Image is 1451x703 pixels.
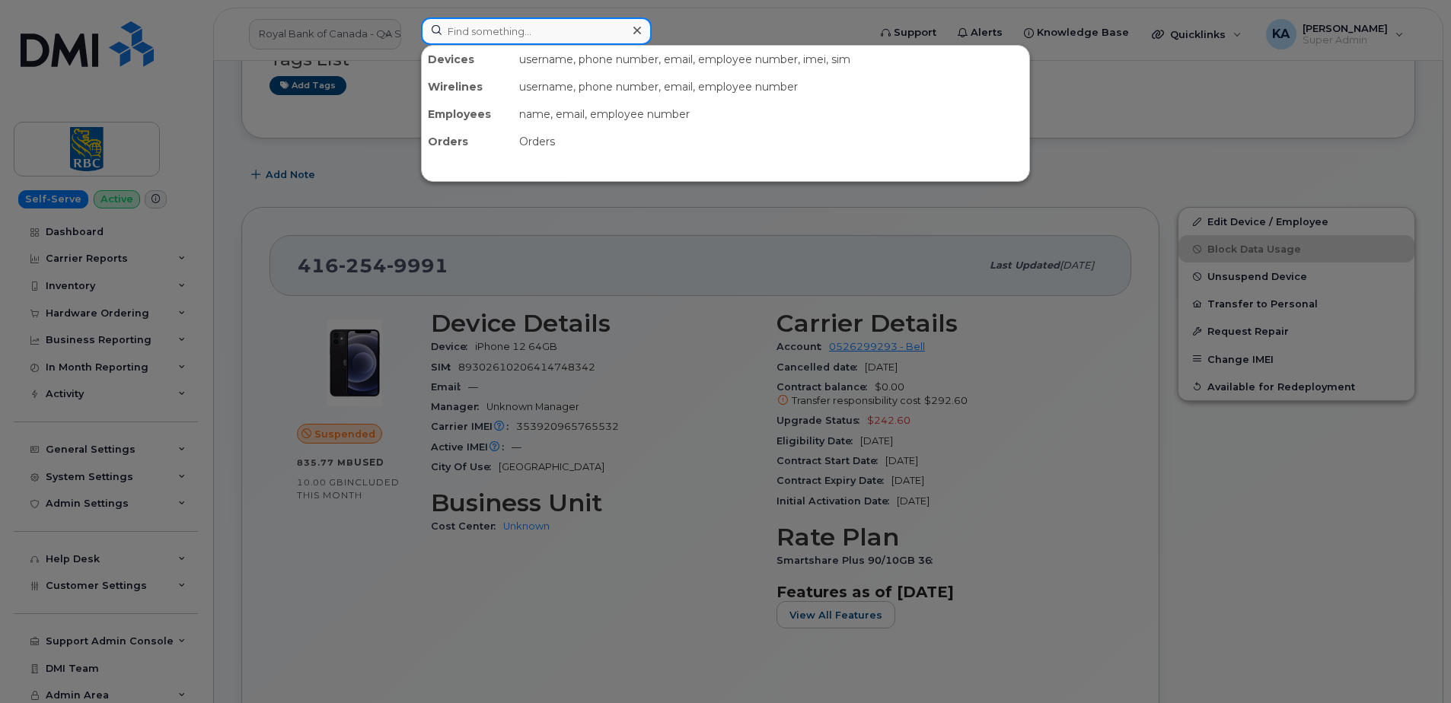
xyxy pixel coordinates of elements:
div: Employees [422,100,513,128]
div: Orders [513,128,1029,155]
div: Devices [422,46,513,73]
div: Orders [422,128,513,155]
div: name, email, employee number [513,100,1029,128]
input: Find something... [421,17,652,45]
div: Wirelines [422,73,513,100]
div: username, phone number, email, employee number [513,73,1029,100]
div: username, phone number, email, employee number, imei, sim [513,46,1029,73]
